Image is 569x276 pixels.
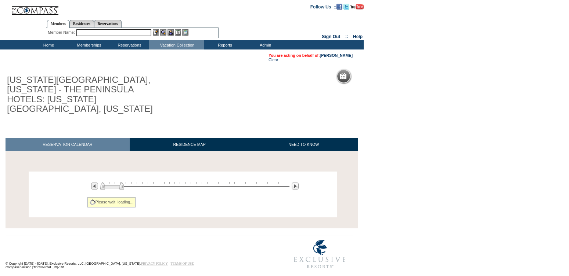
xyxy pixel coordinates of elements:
[336,4,342,8] a: Become our fan on Facebook
[350,4,364,10] img: Subscribe to our YouTube Channel
[269,53,353,58] span: You are acting on behalf of:
[6,74,170,115] h1: [US_STATE][GEOGRAPHIC_DATA], [US_STATE] - THE PENINSULA HOTELS: [US_STATE][GEOGRAPHIC_DATA], [US_...
[269,58,278,62] a: Clear
[108,40,149,49] td: Reservations
[47,20,69,28] a: Members
[87,197,136,207] div: Please wait, loading...
[320,53,353,58] a: [PERSON_NAME]
[153,29,159,36] img: b_edit.gif
[28,40,68,49] td: Home
[69,20,94,27] a: Residences
[68,40,108,49] td: Memberships
[160,29,166,36] img: View
[350,4,364,8] a: Subscribe to our YouTube Channel
[292,183,299,189] img: Next
[343,4,349,8] a: Follow us on Twitter
[310,4,336,10] td: Follow Us ::
[94,20,122,27] a: Reservations
[353,34,363,39] a: Help
[90,199,96,205] img: spinner2.gif
[130,138,249,151] a: RESIDENCE MAP
[343,4,349,10] img: Follow us on Twitter
[149,40,204,49] td: Vacation Collection
[322,34,340,39] a: Sign Out
[336,4,342,10] img: Become our fan on Facebook
[345,34,348,39] span: ::
[182,29,188,36] img: b_calculator.gif
[91,183,98,189] img: Previous
[6,236,263,273] td: © Copyright [DATE] - [DATE]. Exclusive Resorts, LLC. [GEOGRAPHIC_DATA], [US_STATE]. Compass Versi...
[175,29,181,36] img: Reservations
[244,40,285,49] td: Admin
[141,262,168,265] a: PRIVACY POLICY
[171,262,194,265] a: TERMS OF USE
[287,236,353,273] img: Exclusive Resorts
[168,29,174,36] img: Impersonate
[349,74,406,79] h5: Reservation Calendar
[204,40,244,49] td: Reports
[249,138,358,151] a: NEED TO KNOW
[6,138,130,151] a: RESERVATION CALENDAR
[48,29,76,36] div: Member Name:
